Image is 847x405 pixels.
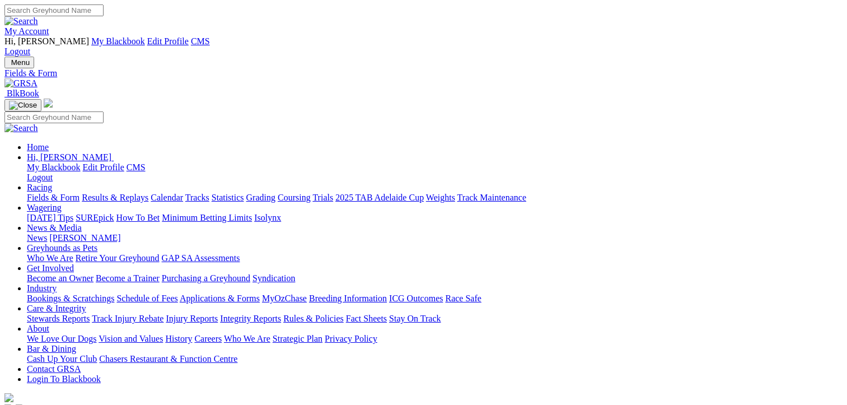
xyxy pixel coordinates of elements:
[252,273,295,283] a: Syndication
[27,314,90,323] a: Stewards Reports
[4,36,843,57] div: My Account
[96,273,160,283] a: Become a Trainer
[4,123,38,133] img: Search
[27,314,843,324] div: Care & Integrity
[27,253,843,263] div: Greyhounds as Pets
[27,374,101,384] a: Login To Blackbook
[127,162,146,172] a: CMS
[185,193,209,202] a: Tracks
[4,57,34,68] button: Toggle navigation
[165,334,192,343] a: History
[273,334,322,343] a: Strategic Plan
[27,223,82,232] a: News & Media
[335,193,424,202] a: 2025 TAB Adelaide Cup
[99,354,237,364] a: Chasers Restaurant & Function Centre
[4,78,38,89] img: GRSA
[346,314,387,323] a: Fact Sheets
[4,46,30,56] a: Logout
[246,193,275,202] a: Grading
[283,314,344,323] a: Rules & Policies
[27,294,843,304] div: Industry
[27,152,111,162] span: Hi, [PERSON_NAME]
[147,36,189,46] a: Edit Profile
[27,304,86,313] a: Care & Integrity
[116,294,177,303] a: Schedule of Fees
[27,173,53,182] a: Logout
[262,294,307,303] a: MyOzChase
[27,193,79,202] a: Fields & Form
[254,213,281,222] a: Isolynx
[27,213,843,223] div: Wagering
[76,213,114,222] a: SUREpick
[4,36,89,46] span: Hi, [PERSON_NAME]
[151,193,183,202] a: Calendar
[27,344,76,353] a: Bar & Dining
[82,193,148,202] a: Results & Replays
[83,162,124,172] a: Edit Profile
[7,89,39,98] span: BlkBook
[49,233,120,243] a: [PERSON_NAME]
[389,294,443,303] a: ICG Outcomes
[4,99,41,111] button: Toggle navigation
[27,354,97,364] a: Cash Up Your Club
[27,324,49,333] a: About
[4,111,104,123] input: Search
[44,99,53,108] img: logo-grsa-white.png
[4,26,49,36] a: My Account
[4,4,104,16] input: Search
[445,294,481,303] a: Race Safe
[166,314,218,323] a: Injury Reports
[309,294,387,303] a: Breeding Information
[4,89,39,98] a: BlkBook
[27,283,57,293] a: Industry
[27,162,843,183] div: Hi, [PERSON_NAME]
[116,213,160,222] a: How To Bet
[4,16,38,26] img: Search
[27,233,47,243] a: News
[27,152,114,162] a: Hi, [PERSON_NAME]
[194,334,222,343] a: Careers
[191,36,210,46] a: CMS
[162,253,240,263] a: GAP SA Assessments
[224,334,270,343] a: Who We Are
[27,162,81,172] a: My Blackbook
[457,193,526,202] a: Track Maintenance
[27,183,52,192] a: Racing
[27,213,73,222] a: [DATE] Tips
[27,233,843,243] div: News & Media
[27,203,62,212] a: Wagering
[92,314,163,323] a: Track Injury Rebate
[180,294,260,303] a: Applications & Forms
[162,273,250,283] a: Purchasing a Greyhound
[27,273,843,283] div: Get Involved
[325,334,377,343] a: Privacy Policy
[162,213,252,222] a: Minimum Betting Limits
[27,334,96,343] a: We Love Our Dogs
[312,193,333,202] a: Trials
[27,193,843,203] div: Racing
[11,58,30,67] span: Menu
[99,334,163,343] a: Vision and Values
[27,263,74,273] a: Get Involved
[220,314,281,323] a: Integrity Reports
[27,354,843,364] div: Bar & Dining
[27,273,93,283] a: Become an Owner
[27,294,114,303] a: Bookings & Scratchings
[27,142,49,152] a: Home
[426,193,455,202] a: Weights
[212,193,244,202] a: Statistics
[27,253,73,263] a: Who We Are
[278,193,311,202] a: Coursing
[4,393,13,402] img: logo-grsa-white.png
[27,364,81,374] a: Contact GRSA
[9,101,37,110] img: Close
[389,314,441,323] a: Stay On Track
[91,36,145,46] a: My Blackbook
[27,334,843,344] div: About
[4,68,843,78] a: Fields & Form
[76,253,160,263] a: Retire Your Greyhound
[27,243,97,253] a: Greyhounds as Pets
